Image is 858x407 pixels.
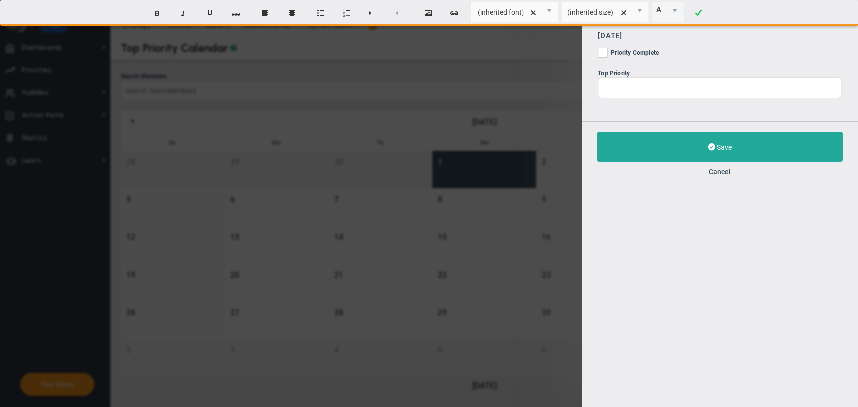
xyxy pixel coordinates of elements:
span: Current selected color is rgba(255, 255, 255, 0) [652,2,684,23]
input: Font Size [562,2,631,22]
button: Strikethrough [224,4,248,23]
button: Bold [145,4,169,23]
button: Align text left [253,4,277,23]
span: select [666,2,683,22]
span: Save [717,143,732,151]
input: Font Name [471,2,541,22]
span: Top Priority [598,70,630,77]
span: select [631,2,648,22]
button: Cancel [709,168,731,176]
button: Insert hyperlink [442,4,466,23]
button: Save [597,132,843,162]
button: Insert ordered list [334,4,358,23]
button: Insert unordered list [308,4,332,23]
a: Done! [687,4,711,23]
button: Center text [279,4,303,23]
button: Insert image [416,4,440,23]
div: Priority Complete [611,48,659,59]
button: Italic [171,4,196,23]
button: Indent [360,4,385,23]
span: [DATE] [598,31,622,40]
button: Underline [198,4,222,23]
span: select [541,2,558,22]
